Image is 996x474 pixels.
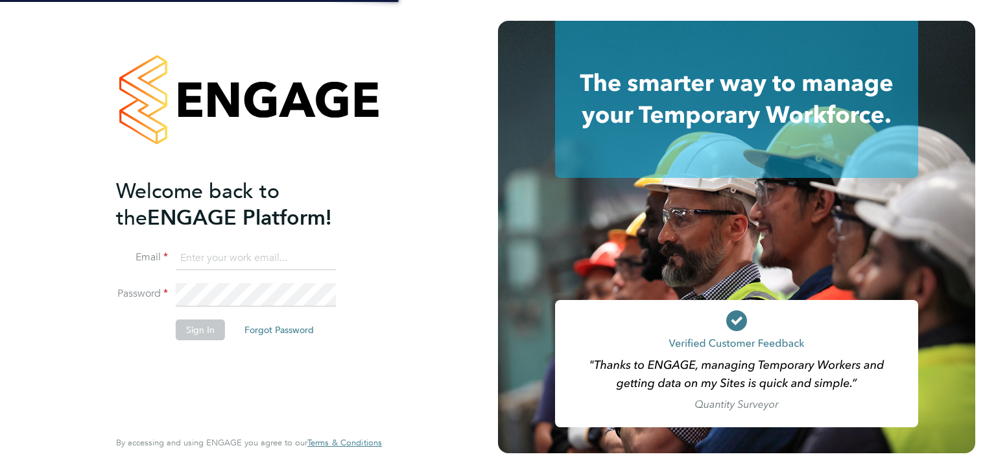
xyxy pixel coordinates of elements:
label: Email [116,251,168,264]
a: Terms & Conditions [307,438,382,448]
input: Enter your work email... [176,247,336,270]
h2: ENGAGE Platform! [116,178,369,231]
span: By accessing and using ENGAGE you agree to our [116,437,382,448]
label: Password [116,287,168,301]
span: Welcome back to the [116,179,279,231]
button: Sign In [176,319,225,340]
button: Forgot Password [234,319,324,340]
